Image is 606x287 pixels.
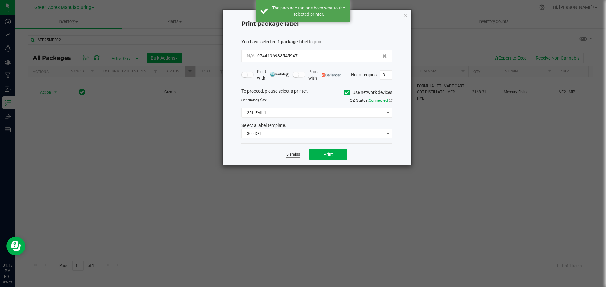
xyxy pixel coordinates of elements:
span: No. of copies [351,72,377,77]
span: Print with [308,68,341,82]
span: 300 DPI [242,129,384,138]
span: Connected [369,98,388,103]
button: Print [309,149,347,160]
iframe: Resource center [6,237,25,255]
span: Print with [257,68,289,82]
div: Select a label template. [237,122,397,129]
span: QZ Status: [350,98,392,103]
div: To proceed, please select a printer. [237,88,397,97]
span: label(s) [250,98,263,102]
img: mark_magic_cybra.png [270,72,289,77]
span: Print [324,152,333,157]
span: N/A [247,53,255,58]
span: 251_FML_1 [242,108,384,117]
span: You have selected 1 package label to print [241,39,323,44]
h4: Print package label [241,20,392,28]
span: Send to: [241,98,267,102]
div: The package tag has been sent to the selected printer. [271,5,346,17]
label: Use network devices [344,89,392,96]
img: bartender.png [322,73,341,77]
a: Dismiss [286,152,300,157]
span: 0744196983545947 [257,53,298,58]
div: : [241,38,392,45]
